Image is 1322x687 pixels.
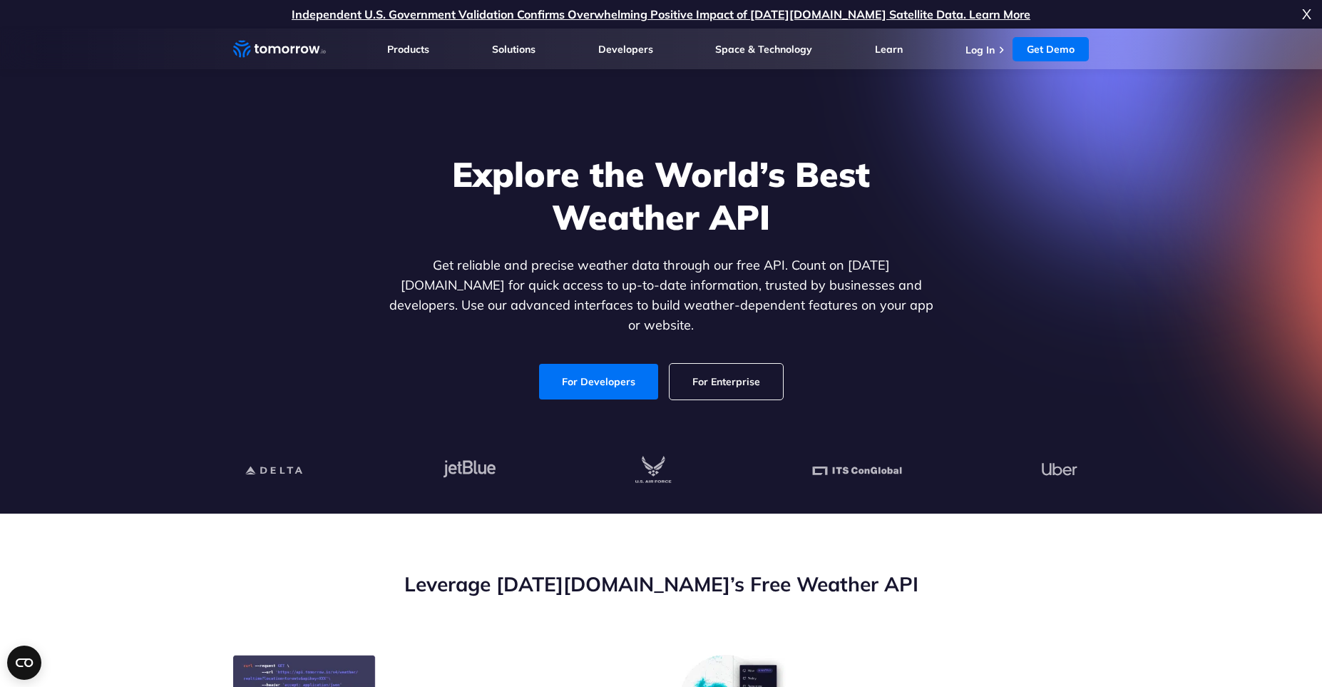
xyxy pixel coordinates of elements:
a: Independent U.S. Government Validation Confirms Overwhelming Positive Impact of [DATE][DOMAIN_NAM... [292,7,1030,21]
h2: Leverage [DATE][DOMAIN_NAME]’s Free Weather API [233,571,1089,598]
a: Home link [233,39,326,60]
a: Developers [598,43,653,56]
a: For Developers [539,364,658,400]
a: Solutions [492,43,536,56]
a: Learn [875,43,903,56]
a: Get Demo [1013,37,1089,61]
a: Space & Technology [715,43,812,56]
button: Open CMP widget [7,646,41,680]
a: Products [387,43,429,56]
a: For Enterprise [670,364,783,400]
a: Log In [965,44,995,56]
p: Get reliable and precise weather data through our free API. Count on [DATE][DOMAIN_NAME] for quic... [386,255,936,335]
h1: Explore the World’s Best Weather API [386,153,936,238]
